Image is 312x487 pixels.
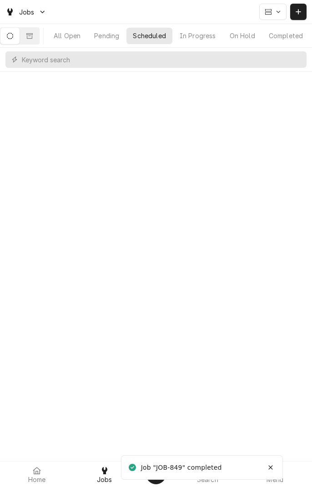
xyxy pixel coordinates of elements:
[71,463,138,485] a: Jobs
[54,31,81,40] div: All Open
[133,31,166,40] div: Scheduled
[94,31,119,40] div: Pending
[267,476,283,483] span: Menu
[22,51,302,68] input: Keyword search
[141,463,223,472] div: Job "JOB-849" completed
[269,31,303,40] div: Completed
[230,31,255,40] div: On Hold
[19,7,35,17] span: Jobs
[2,5,50,20] a: Go to Jobs
[97,476,112,483] span: Jobs
[197,476,218,483] span: Search
[28,476,46,483] span: Home
[180,31,216,40] div: In Progress
[4,463,70,485] a: Home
